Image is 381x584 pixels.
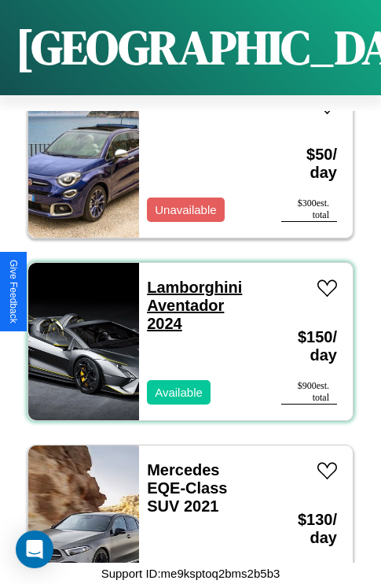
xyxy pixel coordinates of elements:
[147,461,227,515] a: Mercedes EQE-Class SUV 2021
[8,260,19,323] div: Give Feedback
[281,312,337,380] h3: $ 150 / day
[16,530,53,568] div: Open Intercom Messenger
[101,563,280,584] p: Support ID: me9ksptoq2bms2b5b3
[281,495,337,563] h3: $ 130 / day
[281,198,337,222] div: $ 300 est. total
[155,382,203,403] p: Available
[147,279,242,332] a: Lamborghini Aventador 2024
[281,130,337,198] h3: $ 50 / day
[281,380,337,405] div: $ 900 est. total
[155,199,216,220] p: Unavailable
